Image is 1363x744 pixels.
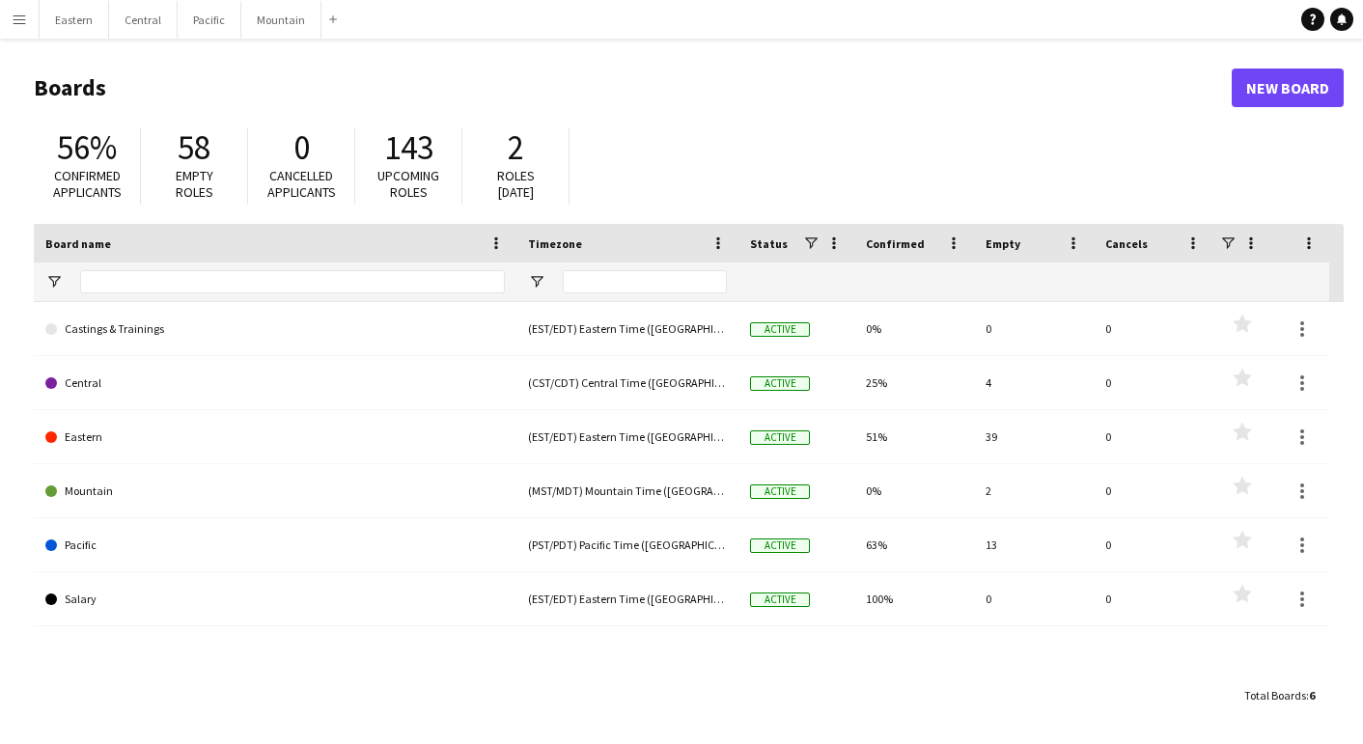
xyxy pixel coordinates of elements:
span: Roles [DATE] [497,167,535,201]
span: Active [750,322,810,337]
span: Active [750,538,810,553]
span: 143 [384,126,433,169]
span: Confirmed applicants [53,167,122,201]
h1: Boards [34,73,1232,102]
a: Pacific [45,518,505,572]
div: (EST/EDT) Eastern Time ([GEOGRAPHIC_DATA] & [GEOGRAPHIC_DATA]) [516,410,738,463]
span: 58 [178,126,210,169]
input: Board name Filter Input [80,270,505,293]
button: Mountain [241,1,321,39]
div: 2 [974,464,1094,517]
span: 6 [1309,688,1315,703]
span: Board name [45,236,111,251]
div: 0 [1094,572,1213,625]
span: Active [750,484,810,499]
div: (EST/EDT) Eastern Time ([GEOGRAPHIC_DATA] & [GEOGRAPHIC_DATA]) [516,302,738,355]
div: (EST/EDT) Eastern Time ([GEOGRAPHIC_DATA] & [GEOGRAPHIC_DATA]) [516,572,738,625]
div: (PST/PDT) Pacific Time ([GEOGRAPHIC_DATA] & [GEOGRAPHIC_DATA]) [516,518,738,571]
span: Empty roles [176,167,213,201]
a: Salary [45,572,505,626]
a: Mountain [45,464,505,518]
div: 0% [854,464,974,517]
div: 0 [1094,356,1213,409]
button: Central [109,1,178,39]
button: Open Filter Menu [528,273,545,290]
span: Timezone [528,236,582,251]
span: 2 [508,126,524,169]
span: Cancels [1105,236,1148,251]
div: (CST/CDT) Central Time ([GEOGRAPHIC_DATA] & [GEOGRAPHIC_DATA]) [516,356,738,409]
div: 51% [854,410,974,463]
div: 0 [1094,302,1213,355]
div: 4 [974,356,1094,409]
a: Central [45,356,505,410]
span: Active [750,376,810,391]
div: 39 [974,410,1094,463]
div: 63% [854,518,974,571]
div: 0 [1094,518,1213,571]
span: Empty [986,236,1020,251]
div: 0 [1094,464,1213,517]
a: Eastern [45,410,505,464]
span: Status [750,236,788,251]
div: 0 [974,572,1094,625]
span: 56% [57,126,117,169]
button: Open Filter Menu [45,273,63,290]
div: 100% [854,572,974,625]
span: Confirmed [866,236,925,251]
input: Timezone Filter Input [563,270,727,293]
span: Total Boards [1244,688,1306,703]
a: Castings & Trainings [45,302,505,356]
div: 0% [854,302,974,355]
div: 25% [854,356,974,409]
span: Active [750,430,810,445]
a: New Board [1232,69,1344,107]
button: Eastern [40,1,109,39]
div: 0 [1094,410,1213,463]
span: Active [750,592,810,607]
div: 0 [974,302,1094,355]
button: Pacific [178,1,241,39]
span: Upcoming roles [377,167,439,201]
span: 0 [293,126,310,169]
div: 13 [974,518,1094,571]
div: : [1244,676,1315,714]
div: (MST/MDT) Mountain Time ([GEOGRAPHIC_DATA] & [GEOGRAPHIC_DATA]) [516,464,738,517]
span: Cancelled applicants [267,167,336,201]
